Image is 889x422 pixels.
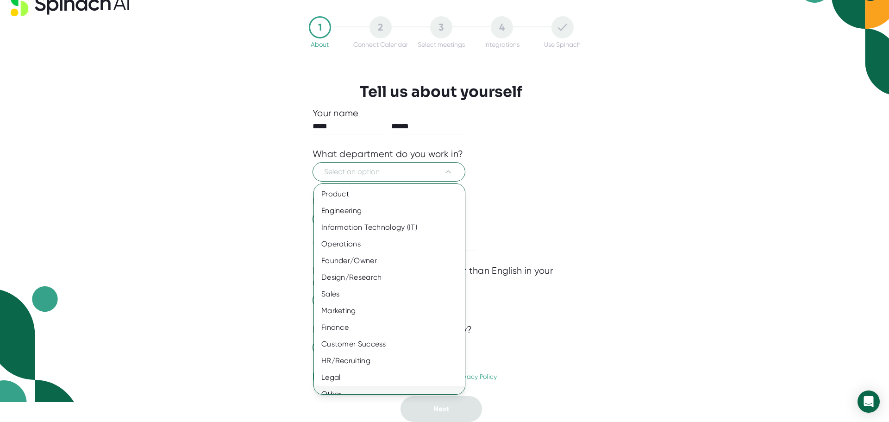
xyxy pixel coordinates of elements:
div: Design/Research [314,269,472,286]
div: Engineering [314,202,472,219]
div: Information Technology (IT) [314,219,472,236]
div: HR/Recruiting [314,353,472,369]
div: Marketing [314,302,472,319]
div: Operations [314,236,472,252]
div: Open Intercom Messenger [858,391,880,413]
div: Customer Success [314,336,472,353]
div: Legal [314,369,472,386]
div: Founder/Owner [314,252,472,269]
div: Product [314,186,472,202]
div: Sales [314,286,472,302]
div: Other [314,386,472,403]
div: Finance [314,319,472,336]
